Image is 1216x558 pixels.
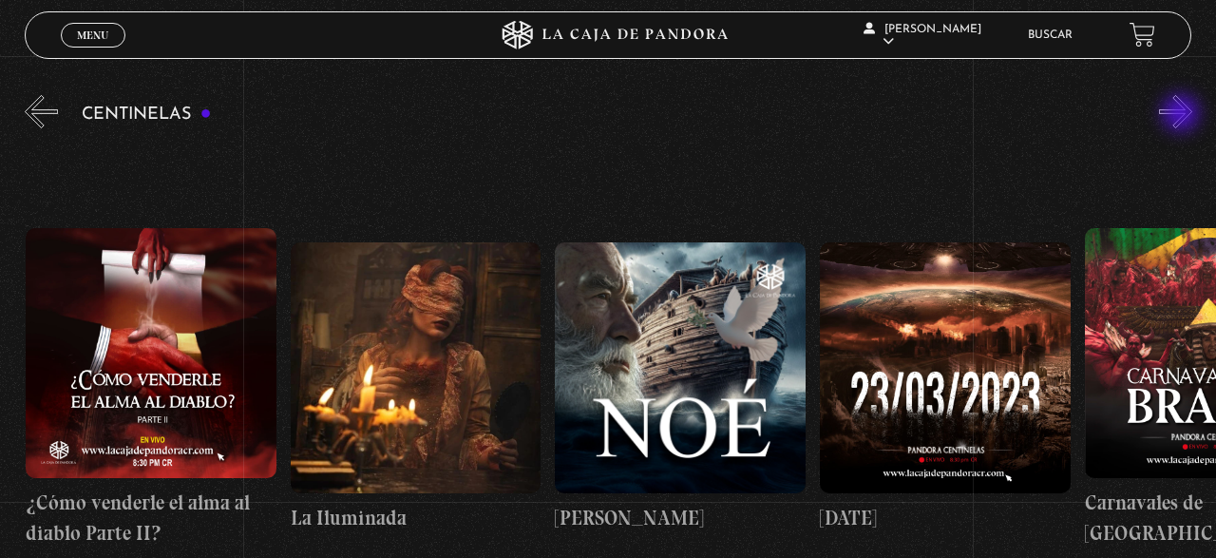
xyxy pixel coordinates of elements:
[864,24,981,48] span: [PERSON_NAME]
[1028,29,1073,41] a: Buscar
[71,46,116,59] span: Cerrar
[25,95,58,128] button: Previous
[1159,95,1192,128] button: Next
[26,488,276,548] h4: ¿Cómo venderle el alma al diablo Parte II?
[291,503,541,533] h4: La Iluminada
[82,106,212,124] h3: Centinelas
[555,503,806,533] h4: [PERSON_NAME]
[1130,22,1155,48] a: View your shopping cart
[77,29,108,41] span: Menu
[820,503,1071,533] h4: [DATE]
